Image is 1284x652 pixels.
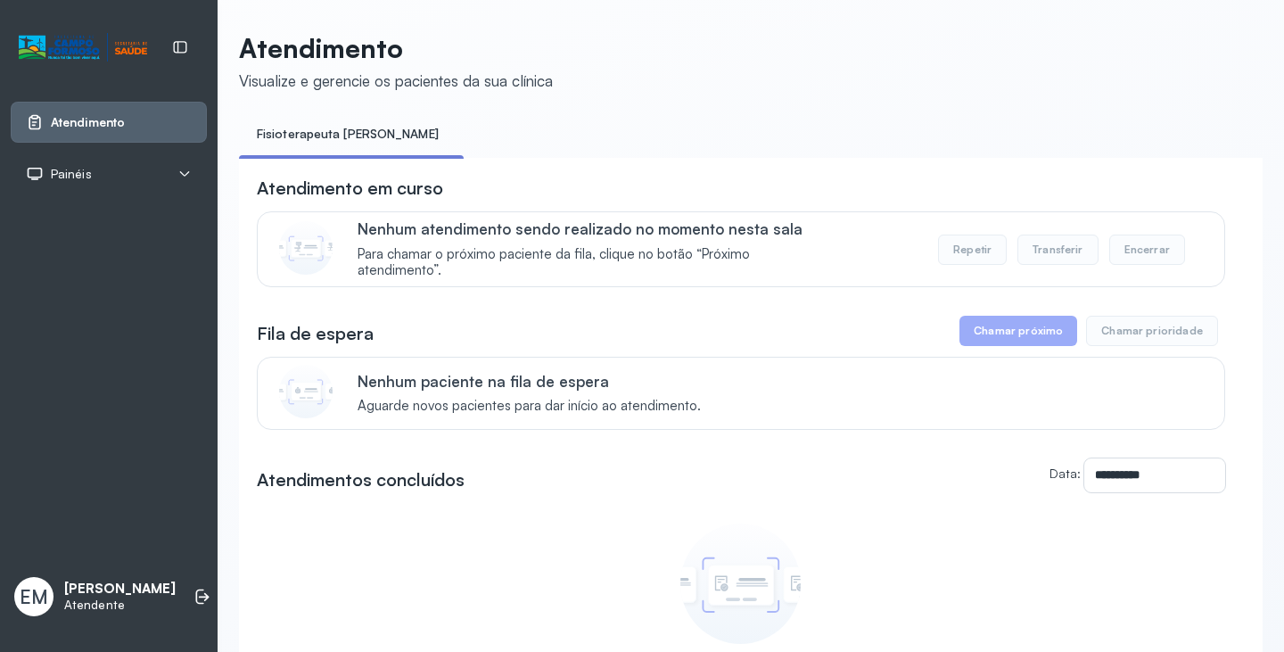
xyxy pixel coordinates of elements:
span: Atendimento [51,115,125,130]
p: Atendente [64,598,176,613]
img: Imagem de empty state [680,524,801,644]
label: Data: [1049,466,1081,481]
a: Atendimento [26,113,192,131]
button: Encerrar [1109,235,1185,265]
h3: Atendimento em curso [257,176,443,201]
h3: Atendimentos concluídos [257,467,465,492]
button: Repetir [938,235,1007,265]
img: Imagem de CalloutCard [279,365,333,418]
p: Nenhum atendimento sendo realizado no momento nesta sala [358,219,829,238]
button: Chamar prioridade [1086,316,1218,346]
button: Transferir [1017,235,1099,265]
span: Aguarde novos pacientes para dar início ao atendimento. [358,398,701,415]
img: Imagem de CalloutCard [279,221,333,275]
p: Atendimento [239,32,553,64]
button: Chamar próximo [959,316,1077,346]
a: Fisioterapeuta [PERSON_NAME] [239,120,457,149]
p: Nenhum paciente na fila de espera [358,372,701,391]
p: [PERSON_NAME] [64,581,176,598]
img: Logotipo do estabelecimento [19,33,147,62]
div: Visualize e gerencie os pacientes da sua clínica [239,71,553,90]
span: Painéis [51,167,92,182]
span: Para chamar o próximo paciente da fila, clique no botão “Próximo atendimento”. [358,246,829,280]
h3: Fila de espera [257,321,374,346]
